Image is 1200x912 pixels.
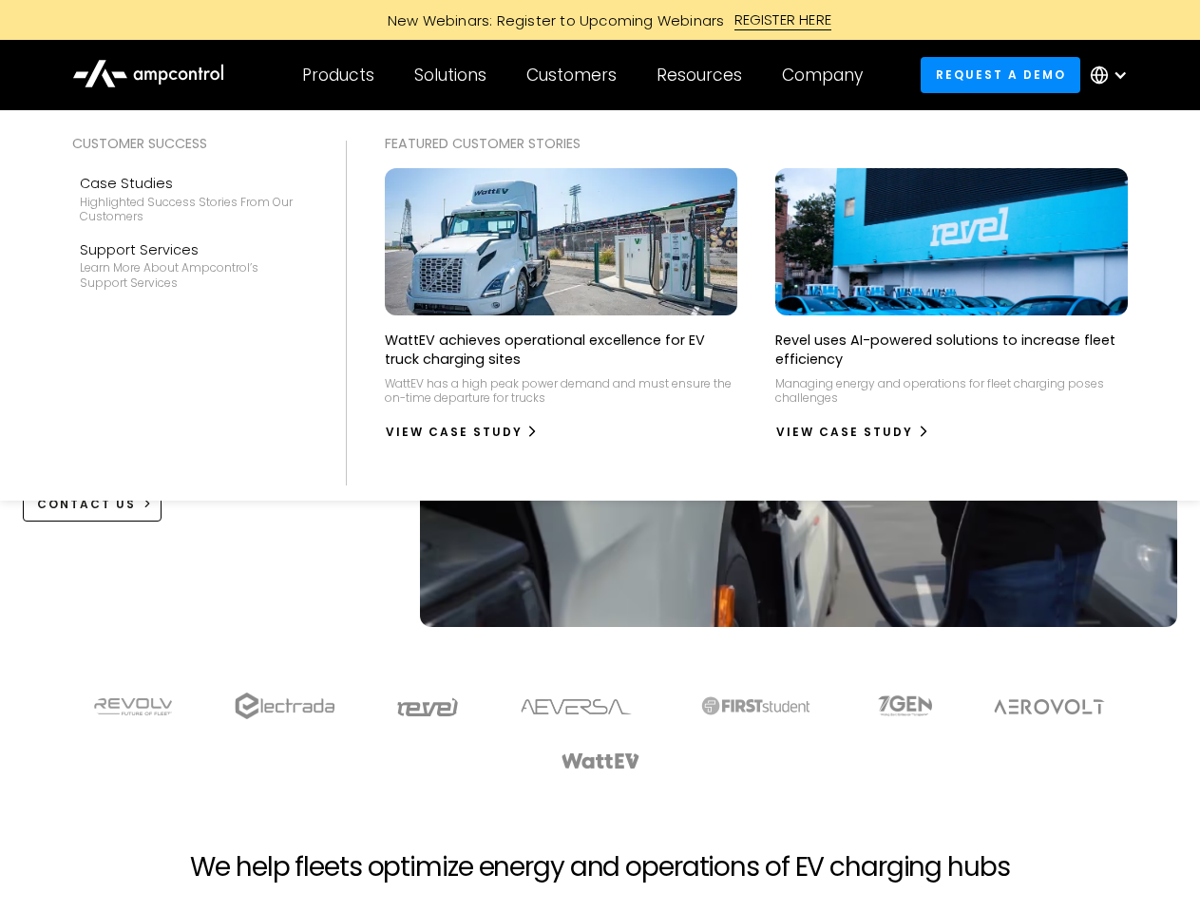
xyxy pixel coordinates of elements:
div: Products [302,65,374,85]
a: View Case Study [385,417,540,447]
img: WattEV logo [561,753,640,769]
div: Company [782,65,863,85]
div: CONTACT US [37,496,136,513]
a: Case StudiesHighlighted success stories From Our Customers [72,165,308,232]
div: Customers [526,65,617,85]
div: Resources [657,65,742,85]
div: View Case Study [776,424,913,441]
div: Solutions [414,65,486,85]
div: Learn more about Ampcontrol’s support services [80,260,300,290]
div: Highlighted success stories From Our Customers [80,195,300,224]
p: Managing energy and operations for fleet charging poses challenges [775,376,1128,406]
div: View Case Study [386,424,523,441]
div: New Webinars: Register to Upcoming Webinars [369,10,734,30]
a: CONTACT US [23,486,162,522]
div: REGISTER HERE [734,9,832,30]
a: New Webinars: Register to Upcoming WebinarsREGISTER HERE [173,9,1028,30]
p: Revel uses AI-powered solutions to increase fleet efficiency [775,331,1128,369]
img: electrada logo [235,693,334,719]
a: Support ServicesLearn more about Ampcontrol’s support services [72,232,308,298]
h2: We help fleets optimize energy and operations of EV charging hubs [190,851,1009,883]
a: Request a demo [921,57,1080,92]
p: WattEV achieves operational excellence for EV truck charging sites [385,331,737,369]
div: Featured Customer Stories [385,133,1129,154]
div: Customer success [72,133,308,154]
p: WattEV has a high peak power demand and must ensure the on-time departure for trucks [385,376,737,406]
div: Case Studies [80,173,300,194]
img: Aerovolt Logo [993,699,1106,714]
a: View Case Study [775,417,930,447]
div: Support Services [80,239,300,260]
